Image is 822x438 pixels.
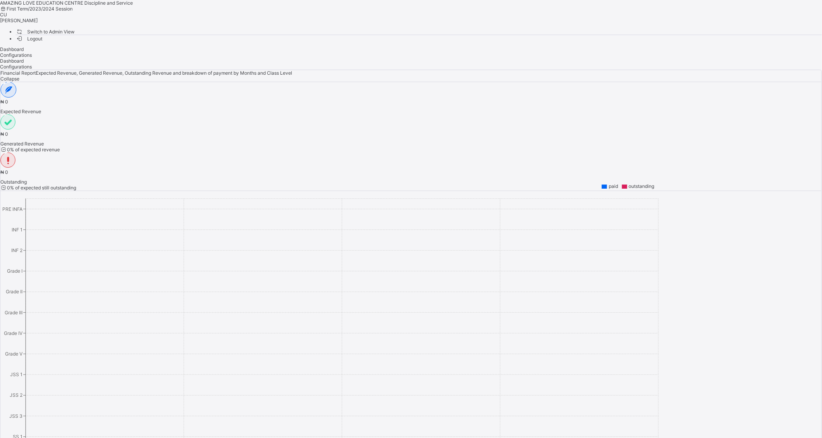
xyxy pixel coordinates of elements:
[5,351,23,357] tspan: Grade V
[0,109,822,114] span: Expected Revenue
[0,152,16,168] img: outstanding-1.146d663e52f09953f639664a84e30106.svg
[0,76,19,82] span: Collapse
[2,206,23,212] tspan: PRE INFA
[609,183,618,189] span: paid
[0,185,76,191] span: 0 % of expected still outstanding
[12,227,23,233] tspan: INF 1
[5,310,23,315] tspan: Grade III
[0,114,16,130] img: paid-1.3eb1404cbcb1d3b736510a26bbfa3ccb.svg
[16,35,42,43] span: Logout
[16,28,822,35] li: dropdown-list-item-name-0
[0,131,8,137] span: ₦ 0
[10,372,23,378] tspan: JSS 1
[0,141,822,147] span: Generated Revenue
[0,70,36,76] span: Financial Report
[6,289,23,295] tspan: Grade II
[0,169,8,175] span: ₦ 0
[4,330,23,336] tspan: Grade IV
[0,147,60,152] span: 0 % of expected revenue
[7,268,23,274] tspan: Grade I
[0,179,822,185] span: Outstanding
[16,28,75,36] span: Switch to Admin View
[9,413,23,419] tspan: JSS 3
[10,392,23,398] tspan: JSS 2
[36,70,292,76] span: Expected Revenue, Generated Revenue, Outstanding Revenue and breakdown of payment by Months and C...
[16,35,822,42] li: dropdown-list-item-buttom-1
[629,183,655,189] span: outstanding
[11,247,23,253] tspan: INF 2
[0,82,17,98] img: expected-2.4343d3e9d0c965b919479240f3db56ac.svg
[0,99,8,105] span: ₦ 0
